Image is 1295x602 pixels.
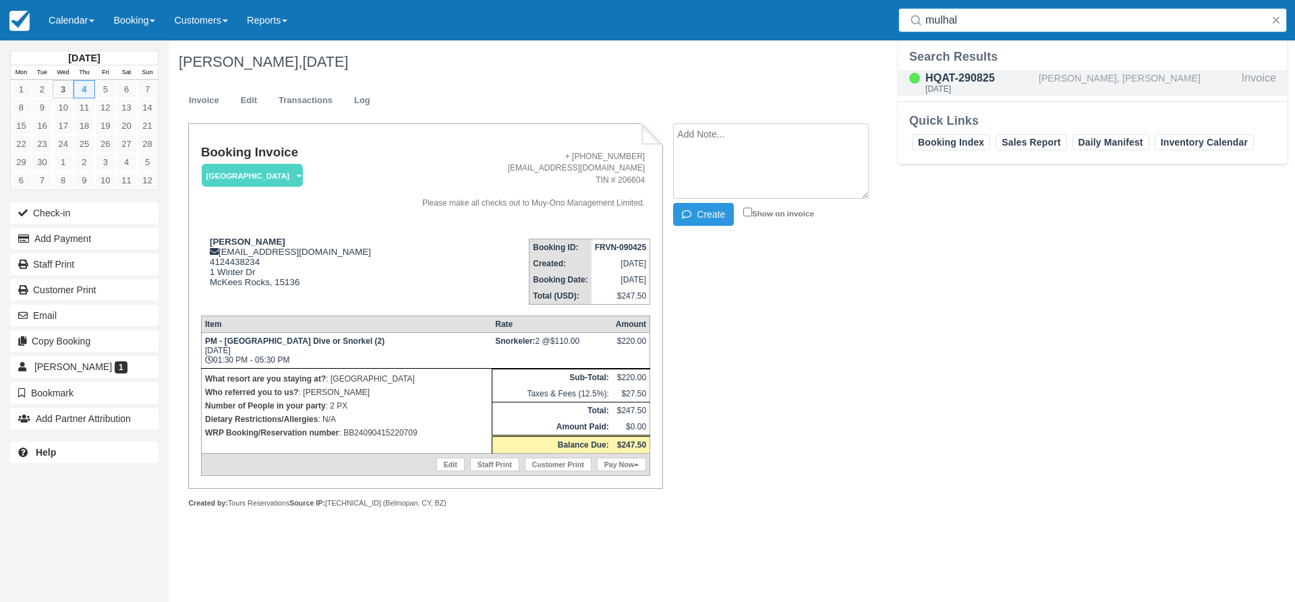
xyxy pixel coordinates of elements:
div: HQAT-290825 [925,70,1033,86]
a: 25 [74,135,94,153]
td: [DATE] [592,255,650,272]
td: 2 @ [492,332,612,368]
td: [DATE] 01:30 PM - 05:30 PM [201,332,492,368]
th: Item [201,315,492,332]
th: Mon [11,65,32,80]
span: 1 [115,361,127,373]
p: : BB24090415220709 [205,426,488,440]
th: Booking Date: [529,272,592,288]
a: 12 [137,171,158,189]
a: 5 [137,153,158,171]
strong: Dietary Restrictions/Allergies [205,415,318,424]
td: $220.00 [612,369,650,386]
input: Show on invoice [743,208,752,216]
a: 11 [74,98,94,117]
a: 16 [32,117,53,135]
th: Total: [492,402,612,419]
a: 30 [32,153,53,171]
button: Email [10,305,159,326]
a: 4 [116,153,137,171]
img: checkfront-main-nav-mini-logo.png [9,11,30,31]
td: Taxes & Fees (12.5%): [492,386,612,402]
strong: Source IP: [289,499,325,507]
strong: [PERSON_NAME] [210,237,285,247]
button: Add Payment [10,228,159,249]
a: 6 [11,171,32,189]
a: 5 [95,80,116,98]
a: 15 [11,117,32,135]
a: Edit [231,88,267,114]
span: [DATE] [302,53,348,70]
label: Show on invoice [743,209,814,218]
a: 7 [32,171,53,189]
a: 1 [11,80,32,98]
td: $247.50 [592,288,650,305]
a: Log [344,88,380,114]
a: Customer Print [10,279,159,301]
span: [PERSON_NAME] [34,361,112,372]
address: + [PHONE_NUMBER] [EMAIL_ADDRESS][DOMAIN_NAME] TIN # 206604 Please make all checks out to Muy-Ono ... [396,151,645,209]
div: Invoice [1242,70,1276,96]
a: 2 [32,80,53,98]
b: Help [36,447,56,458]
a: 9 [74,171,94,189]
a: 12 [95,98,116,117]
h1: [PERSON_NAME], [179,54,1130,70]
a: 18 [74,117,94,135]
th: Sub-Total: [492,369,612,386]
a: 29 [11,153,32,171]
a: Staff Print [470,458,519,471]
th: Amount Paid: [492,419,612,436]
a: 10 [95,171,116,189]
div: $220.00 [616,336,646,357]
a: Staff Print [10,253,159,275]
p: : [PERSON_NAME] [205,386,488,399]
div: [PERSON_NAME], [PERSON_NAME] [1039,70,1236,96]
strong: Number of People in your party [205,401,326,411]
a: 11 [116,171,137,189]
strong: Who referred you to us? [205,388,299,397]
span: $110.00 [550,336,579,346]
p: : [GEOGRAPHIC_DATA] [205,372,488,386]
a: Help [10,442,159,463]
a: 23 [32,135,53,153]
a: 9 [32,98,53,117]
a: 2 [74,153,94,171]
a: 7 [137,80,158,98]
div: [EMAIL_ADDRESS][DOMAIN_NAME] 4124438234 1 Winter Dr McKees Rocks, 15136 [201,237,391,304]
th: Amount [612,315,650,332]
em: [GEOGRAPHIC_DATA] [202,164,303,187]
div: Tours Reservations [TECHNICAL_ID] (Belmopan, CY, BZ) [188,498,662,508]
a: 20 [116,117,137,135]
button: Create [673,203,734,226]
a: 17 [53,117,74,135]
div: Quick Links [909,113,1276,129]
button: Copy Booking [10,330,159,352]
a: 19 [95,117,116,135]
th: Created: [529,255,592,272]
strong: PM - [GEOGRAPHIC_DATA] Dive or Snorkel (2) [205,336,384,346]
strong: [DATE] [68,53,100,63]
a: 6 [116,80,137,98]
td: [DATE] [592,272,650,288]
strong: FRVN-090425 [595,243,647,252]
th: Wed [53,65,74,80]
a: 24 [53,135,74,153]
strong: What resort are you staying at? [205,374,326,384]
p: : 2 PX [205,399,488,413]
a: Inventory Calendar [1155,134,1254,150]
a: 8 [11,98,32,117]
button: Check-in [10,202,159,224]
a: Customer Print [525,458,592,471]
a: 13 [116,98,137,117]
a: 4 [74,80,94,98]
strong: WRP Booking/Reservation number [205,428,339,438]
button: Add Partner Attribution [10,408,159,429]
a: 10 [53,98,74,117]
input: Search ( / ) [925,8,1265,32]
a: Invoice [179,88,229,114]
th: Rate [492,315,612,332]
a: [GEOGRAPHIC_DATA] [201,163,298,188]
p: : N/A [205,413,488,426]
div: Search Results [909,49,1276,65]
